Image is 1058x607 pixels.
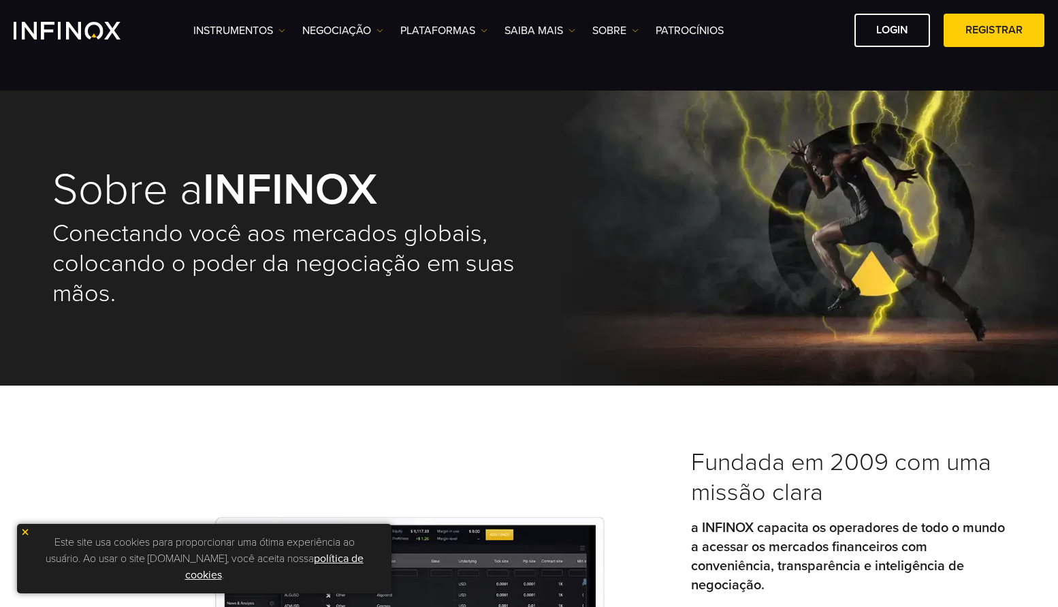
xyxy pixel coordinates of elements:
h2: Conectando você aos mercados globais, colocando o poder da negociação em suas mãos. [52,219,529,309]
a: INFINOX Logo [14,22,153,40]
p: a INFINOX capacita os operadores de todo o mundo a acessar os mercados financeiros com conveniênc... [691,518,1006,595]
a: Saiba mais [504,22,575,39]
h3: Fundada em 2009 com uma missão clara [691,448,1006,508]
h1: Sobre a [52,168,529,212]
a: Instrumentos [193,22,285,39]
strong: INFINOX [203,163,377,217]
p: Este site usa cookies para proporcionar uma ótima experiência ao usuário. Ao usar o site [DOMAIN_... [24,531,385,587]
a: Patrocínios [656,22,724,39]
img: yellow close icon [20,527,30,537]
a: Registrar [944,14,1044,47]
a: NEGOCIAÇÃO [302,22,383,39]
a: Login [854,14,930,47]
a: SOBRE [592,22,639,39]
a: PLATAFORMAS [400,22,487,39]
